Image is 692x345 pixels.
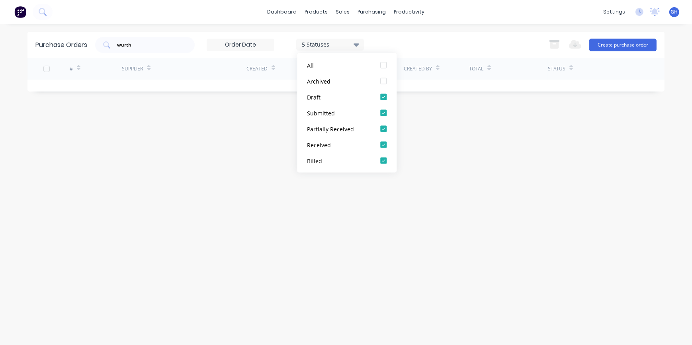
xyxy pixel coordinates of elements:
[14,6,26,18] img: Factory
[354,6,390,18] div: purchasing
[35,40,87,50] div: Purchase Orders
[264,6,301,18] a: dashboard
[599,6,629,18] div: settings
[307,125,371,133] div: Partially Received
[116,41,182,49] input: Search purchase orders...
[297,89,397,105] button: Draft
[307,77,371,85] div: Archived
[469,65,483,72] div: Total
[404,65,432,72] div: Created By
[297,57,397,73] button: All
[302,40,359,49] div: 5 Statuses
[589,39,657,51] button: Create purchase order
[246,65,268,72] div: Created
[301,6,332,18] div: products
[307,156,371,165] div: Billed
[297,73,397,89] button: Archived
[122,65,143,72] div: Supplier
[297,153,397,169] button: Billed
[332,6,354,18] div: sales
[548,65,565,72] div: Status
[297,137,397,153] button: Received
[207,39,274,51] input: Order Date
[297,105,397,121] button: Submitted
[307,140,371,149] div: Received
[307,93,371,101] div: Draft
[307,61,371,69] div: All
[671,8,678,16] span: GH
[297,121,397,137] button: Partially Received
[70,65,73,72] div: #
[307,109,371,117] div: Submitted
[390,6,429,18] div: productivity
